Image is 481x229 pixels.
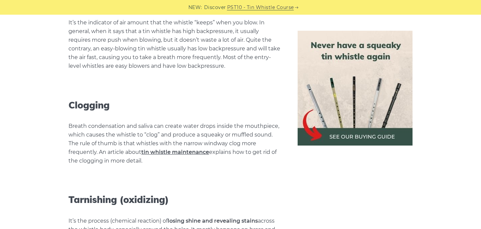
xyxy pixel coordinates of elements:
strong: losing shine and revealing stains [168,218,258,224]
a: PST10 - Tin Whistle Course [227,4,294,11]
span: Discover [204,4,226,11]
h3: Tarnishing (oxidizing) [68,194,282,205]
h3: Clogging [68,99,282,111]
p: Breath condensation and saliva can create water drops inside the mouthpiece, which causes the whi... [68,122,282,165]
p: It’s the indicator of air amount that the whistle “keeps” when you blow. In general, when it says... [68,18,282,70]
img: tin whistle buying guide [298,31,413,146]
span: NEW: [188,4,202,11]
a: tin whistle maintenance [141,149,209,155]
